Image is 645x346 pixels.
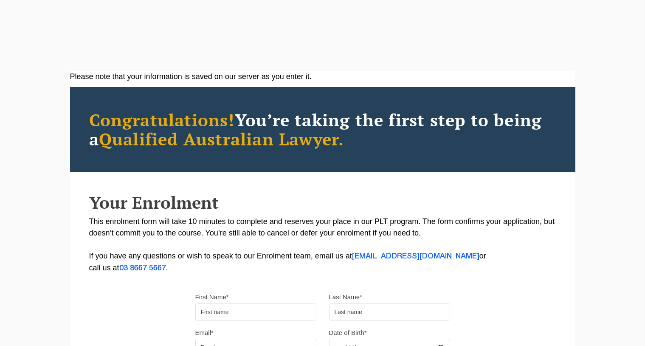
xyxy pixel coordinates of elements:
a: [EMAIL_ADDRESS][DOMAIN_NAME] [352,253,479,260]
input: First name [195,303,316,320]
span: Congratulations! [89,108,235,131]
p: This enrolment form will take 10 minutes to complete and reserves your place in our PLT program. ... [89,216,556,274]
label: Email* [195,329,214,337]
input: Last name [329,303,450,320]
h2: Your Enrolment [89,193,556,212]
span: Qualified Australian Lawyer. [99,128,344,150]
label: Date of Birth* [329,329,367,337]
div: Please note that your information is saved on our server as you enter it. [70,71,575,82]
h2: You’re taking the first step to being a [89,110,556,148]
label: Last Name* [329,293,362,301]
a: 03 8667 5667 [119,265,166,272]
label: First Name* [195,293,229,301]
